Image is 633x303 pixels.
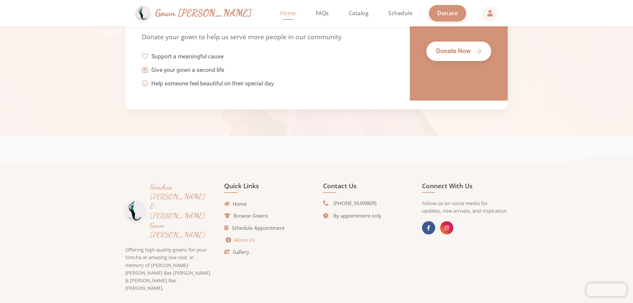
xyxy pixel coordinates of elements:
span: By appointment only [333,212,381,220]
span: Help someone feel beautiful on their special day [151,79,274,88]
h3: Simchas [PERSON_NAME] & [PERSON_NAME] Gown [PERSON_NAME] [150,182,211,240]
span: Give your gown a second life [151,66,224,74]
p: Donate your gown to help us serve more people in our community [142,32,393,42]
span: Catalog [349,10,369,17]
span: Donate Now [436,46,471,56]
span: Support a meaningful cause [151,52,224,61]
a: Donate Now [426,42,491,61]
h4: Connect With Us [422,182,508,193]
img: Gown Gmach Logo [125,201,145,221]
a: Home [224,200,247,208]
span: Home [280,10,296,17]
a: Schedule Appointment [224,224,285,232]
h4: Quick Links [224,182,310,193]
p: Follow us on social media for updates, new arrivals, and inspiration [422,199,508,215]
a: Gallery [224,248,249,256]
p: Offering high quality gowns for your Simcha at amazing low cost. In memory of [PERSON_NAME] [PERS... [125,246,211,291]
a: Browse Gowns [224,212,268,220]
img: Gown Gmach Logo [136,6,150,21]
iframe: Chatra live chat [587,283,626,296]
span: Donate [437,9,458,17]
span: Gown [PERSON_NAME] [155,6,252,20]
h4: Contact Us [323,182,409,193]
a: About Us [226,236,255,244]
span: FAQs [316,10,329,17]
a: Gown [PERSON_NAME] [136,4,258,22]
span: Schedule [388,10,412,17]
span: [PHONE_NUMBER] [333,199,377,207]
a: Donate [429,5,466,21]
